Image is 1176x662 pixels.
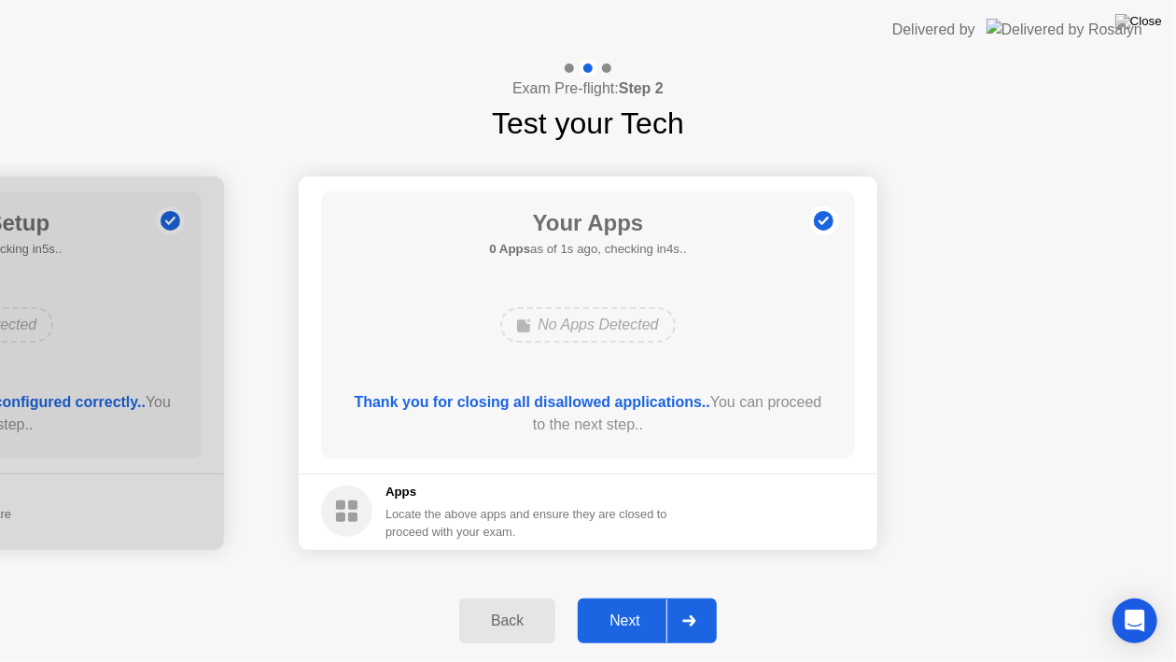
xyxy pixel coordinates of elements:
[1113,599,1157,643] div: Open Intercom Messenger
[583,613,666,629] div: Next
[512,77,664,100] h4: Exam Pre-flight:
[465,613,550,629] div: Back
[489,242,530,256] b: 0 Apps
[619,80,664,96] b: Step 2
[578,599,717,643] button: Next
[489,240,686,259] h5: as of 1s ago, checking in4s..
[385,483,668,501] h5: Apps
[459,599,555,643] button: Back
[987,19,1142,40] img: Delivered by Rosalyn
[892,19,975,41] div: Delivered by
[489,206,686,240] h1: Your Apps
[1115,14,1162,29] img: Close
[500,307,675,343] div: No Apps Detected
[348,391,829,436] div: You can proceed to the next step..
[355,394,710,410] b: Thank you for closing all disallowed applications..
[492,101,684,146] h1: Test your Tech
[385,505,668,541] div: Locate the above apps and ensure they are closed to proceed with your exam.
